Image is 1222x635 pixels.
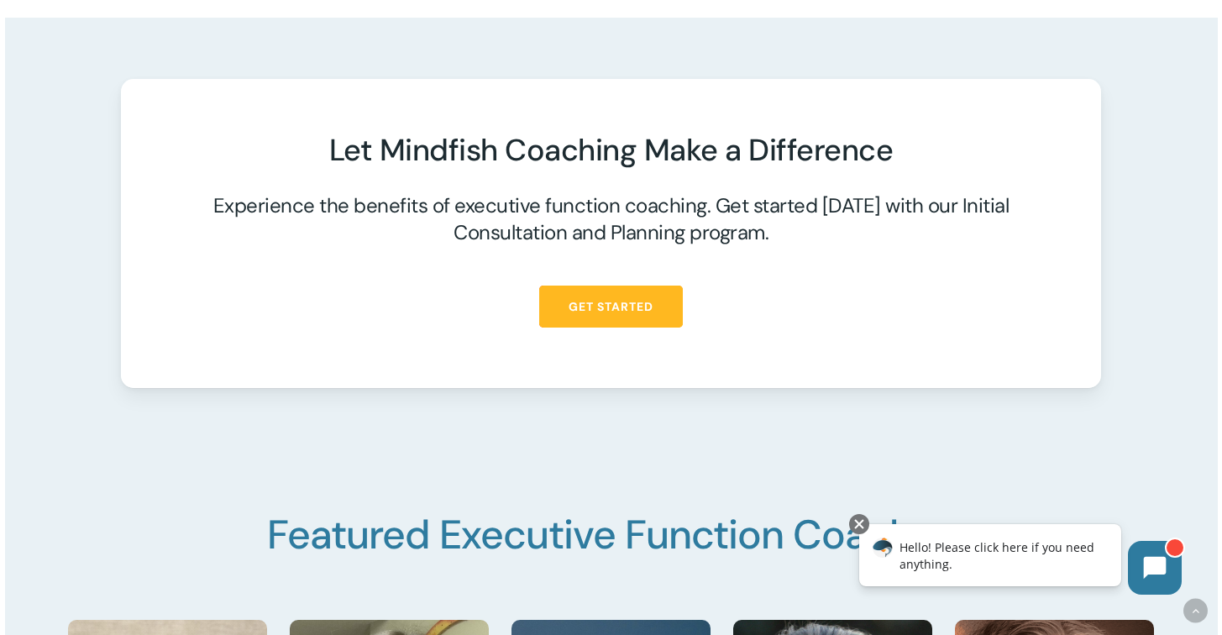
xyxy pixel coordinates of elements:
span: Featured Executive Function Coaches [267,508,955,561]
iframe: Chatbot [842,511,1198,611]
h3: Let Mindfish Coaching Make a Difference [173,131,1049,170]
span: Get Started [569,298,653,315]
a: Get Started [539,286,683,328]
h5: Experience the benefits of executive function coaching. Get started [DATE] with our Initial Consu... [173,192,1049,246]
